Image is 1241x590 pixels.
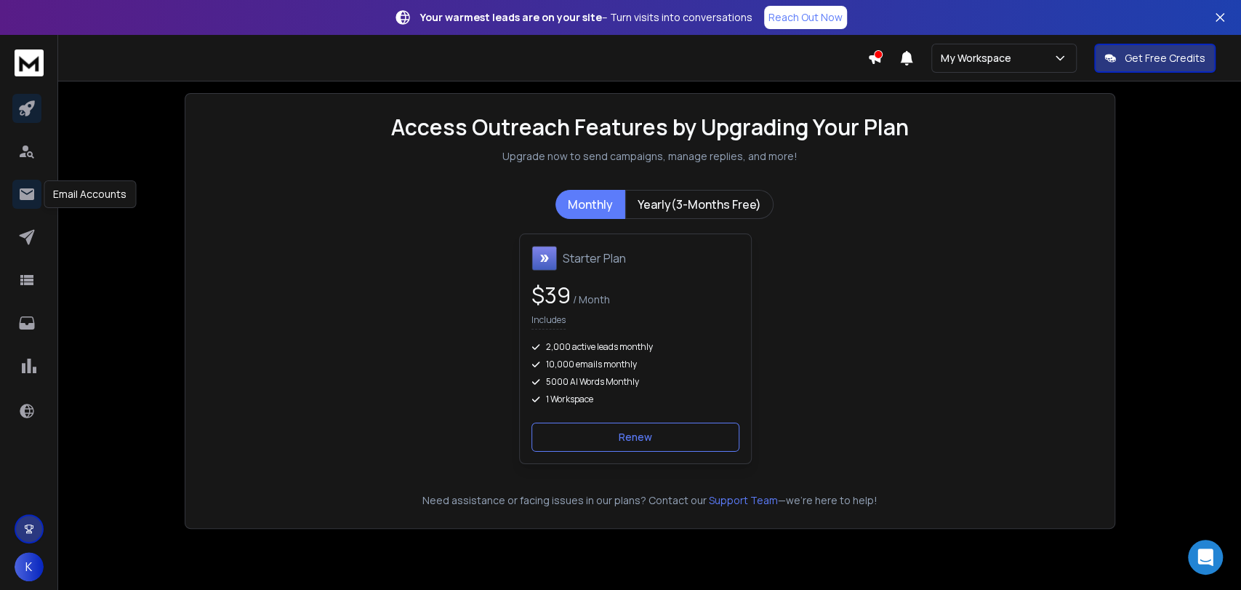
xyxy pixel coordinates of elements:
h1: Access Outreach Features by Upgrading Your Plan [391,114,909,140]
div: Email Accounts [44,180,136,208]
div: 1 Workspace [531,394,739,405]
p: – Turn visits into conversations [420,10,752,25]
div: 5000 AI Words Monthly [531,376,739,388]
p: Upgrade now to send campaigns, manage replies, and more! [502,149,798,164]
div: 2,000 active leads monthly [531,341,739,353]
button: Support Team [709,493,778,508]
div: Open Intercom Messenger [1188,540,1223,575]
p: My Workspace [941,51,1017,65]
p: Includes [531,314,566,330]
button: Renew [531,423,739,452]
button: K [15,552,44,581]
button: Get Free Credits [1094,44,1216,73]
strong: Your warmest leads are on your site [420,10,602,24]
p: Get Free Credits [1125,51,1205,65]
img: logo [15,49,44,76]
p: Need assistance or facing issues in our plans? Contact our —we're here to help! [206,493,1094,508]
button: Yearly(3-Months Free) [625,190,774,219]
div: 10,000 emails monthly [531,359,739,370]
span: / Month [571,292,610,306]
p: Reach Out Now [768,10,843,25]
span: $ 39 [531,280,571,310]
button: Monthly [555,190,625,219]
h1: Starter Plan [563,250,626,267]
img: Starter Plan icon [531,246,557,271]
a: Reach Out Now [764,6,847,29]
